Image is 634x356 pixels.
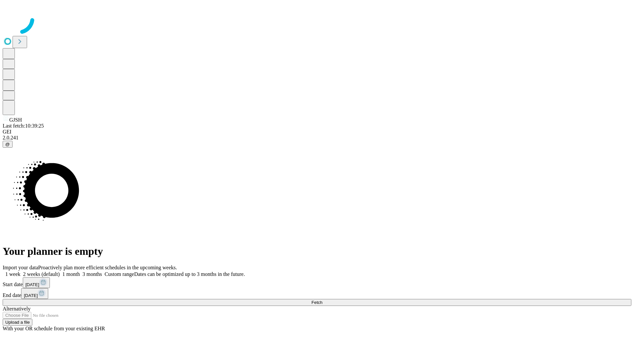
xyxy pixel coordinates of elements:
[311,300,322,305] span: Fetch
[3,299,631,306] button: Fetch
[24,293,38,298] span: [DATE]
[9,117,22,123] span: GJSH
[3,326,105,331] span: With your OR schedule from your existing EHR
[5,142,10,147] span: @
[3,288,631,299] div: End date
[3,277,631,288] div: Start date
[3,123,44,129] span: Last fetch: 10:39:25
[5,271,20,277] span: 1 week
[3,135,631,141] div: 2.0.241
[23,277,50,288] button: [DATE]
[134,271,245,277] span: Dates can be optimized up to 3 months in the future.
[21,288,48,299] button: [DATE]
[25,282,39,287] span: [DATE]
[3,306,30,311] span: Alternatively
[23,271,60,277] span: 2 weeks (default)
[83,271,102,277] span: 3 months
[3,245,631,257] h1: Your planner is empty
[3,129,631,135] div: GEI
[62,271,80,277] span: 1 month
[3,265,38,270] span: Import your data
[3,141,13,148] button: @
[105,271,134,277] span: Custom range
[3,319,32,326] button: Upload a file
[38,265,177,270] span: Proactively plan more efficient schedules in the upcoming weeks.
